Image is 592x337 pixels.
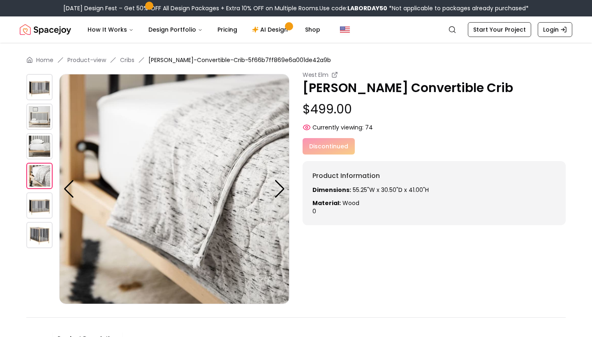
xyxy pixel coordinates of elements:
nav: breadcrumb [26,56,566,64]
p: $499.00 [303,102,566,117]
nav: Main [81,21,327,38]
div: 0 [312,186,556,215]
button: Design Portfolio [142,21,209,38]
a: Cribs [120,56,134,64]
img: https://storage.googleapis.com/spacejoy-main/assets/5f66b7ff869e6a001de42a9b/product_3_bf4al3i2gi47 [59,74,289,304]
img: https://storage.googleapis.com/spacejoy-main/assets/5f66b7ff869e6a001de42a9b/product_3_bf4al3i2gi47 [26,163,53,189]
a: Start Your Project [468,22,531,37]
a: Shop [298,21,327,38]
strong: Material: [312,199,341,207]
span: Wood [342,199,359,207]
span: Currently viewing: [312,123,363,132]
strong: Dimensions: [312,186,351,194]
img: https://storage.googleapis.com/spacejoy-main/assets/5f66b7ff869e6a001de42a9b/product_5_mco94nkn7gig [26,222,53,248]
nav: Global [20,16,572,43]
b: LABORDAY50 [347,4,387,12]
span: Use code: [319,4,387,12]
p: 55.25"W x 30.50"D x 41.00"H [312,186,556,194]
button: How It Works [81,21,140,38]
img: https://storage.googleapis.com/spacejoy-main/assets/5f66b7ff869e6a001de42a9b/product_2_hhobfabelcnh [26,133,53,159]
a: Pricing [211,21,244,38]
div: [DATE] Design Fest – Get 50% OFF All Design Packages + Extra 10% OFF on Multiple Rooms. [63,4,529,12]
span: [PERSON_NAME]-Convertible-Crib-5f66b7ff869e6a001de42a9b [148,56,331,64]
img: https://storage.googleapis.com/spacejoy-main/assets/5f66b7ff869e6a001de42a9b/product_0_67abag1k6k84 [26,74,53,100]
img: United States [340,25,350,35]
a: Home [36,56,53,64]
a: Login [538,22,572,37]
a: Spacejoy [20,21,71,38]
a: AI Design [245,21,297,38]
a: Product-view [67,56,106,64]
span: *Not applicable to packages already purchased* [387,4,529,12]
img: https://storage.googleapis.com/spacejoy-main/assets/5f66b7ff869e6a001de42a9b/product_4_4ghnibkmdccl [26,192,53,219]
img: Spacejoy Logo [20,21,71,38]
img: https://storage.googleapis.com/spacejoy-main/assets/5f66b7ff869e6a001de42a9b/product_1_168j8o9c8eieg [26,104,53,130]
span: 74 [365,123,373,132]
p: [PERSON_NAME] Convertible Crib [303,81,566,95]
h6: Product Information [312,171,556,181]
small: West Elm [303,71,328,79]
